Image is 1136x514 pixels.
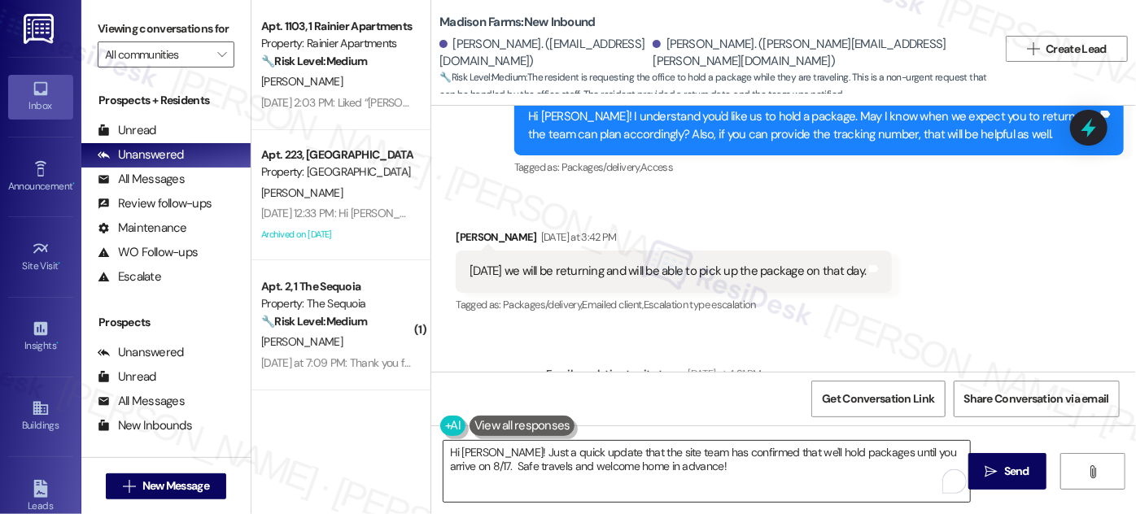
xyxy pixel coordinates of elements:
button: Create Lead [1006,36,1128,62]
div: [DATE] at 4:31 PM [684,365,762,382]
strong: 🔧 Risk Level: Medium [261,314,367,329]
div: Apt. 2, 1 The Sequoia [261,278,412,295]
span: Emailed client , [583,298,644,311]
span: Packages/delivery , [561,160,640,174]
i:  [1027,42,1039,55]
i:  [985,465,998,478]
div: Property: Rainier Apartments [261,35,412,52]
img: ResiDesk Logo [24,14,57,44]
textarea: To enrich screen reader interactions, please activate Accessibility in Grammarly extension settings [443,441,970,502]
div: Unanswered [98,146,184,163]
div: [DATE] we will be returning and will be able to pick up the package on that day. [470,263,866,280]
span: Escalation type escalation [644,298,756,311]
a: Inbox [8,75,73,119]
strong: 🔧 Risk Level: Medium [439,71,526,84]
div: Unanswered [98,344,184,361]
span: Get Conversation Link [822,390,934,407]
a: Insights • [8,315,73,359]
div: Prospects [81,314,251,331]
span: • [59,258,61,269]
div: Apt. 1103, 1 Rainier Apartments [261,18,412,35]
i:  [217,48,226,61]
span: • [72,178,75,189]
div: Hi [PERSON_NAME]! I understand you'd like us to hold a package. May I know when we expect you to ... [528,108,1098,143]
div: Maintenance [98,220,187,237]
span: Create Lead [1046,41,1107,58]
strong: 🔧 Risk Level: Medium [261,54,367,68]
a: Buildings [8,394,73,438]
span: Access [640,160,673,174]
button: Send [968,453,1047,490]
button: Share Conversation via email [954,381,1120,417]
div: Unread [98,368,156,385]
button: Get Conversation Link [811,381,945,417]
div: Tagged as: [514,155,1124,179]
span: New Message [142,477,209,494]
span: • [56,338,59,349]
a: Site Visit • [8,235,73,279]
div: WO Follow-ups [98,244,198,261]
div: Review follow-ups [98,195,212,212]
i:  [1086,465,1099,478]
span: Share Conversation via email [964,390,1109,407]
div: New Inbounds [98,417,192,434]
span: [PERSON_NAME] [261,334,343,349]
div: Tagged as: [456,293,892,316]
div: All Messages [98,171,185,188]
div: Property: [GEOGRAPHIC_DATA] [261,163,412,181]
span: : The resident is requesting the office to hold a package while they are traveling. This is a non... [439,69,998,104]
span: [PERSON_NAME] [261,185,343,200]
b: Madison Farms: New Inbound [439,14,595,31]
div: Property: The Sequoia [261,295,412,312]
div: Email escalation to site team [546,365,1065,388]
span: Packages/delivery , [503,298,582,311]
div: Prospects + Residents [81,92,251,109]
div: [PERSON_NAME]. ([PERSON_NAME][EMAIL_ADDRESS][PERSON_NAME][DOMAIN_NAME]) [653,36,985,71]
div: [DATE] 2:03 PM: Liked “[PERSON_NAME] (Rainier Apartments): You're very welcome! Please don't hesi... [261,95,1026,110]
div: Unread [98,122,156,139]
button: New Message [106,473,226,499]
div: All Messages [98,393,185,410]
div: Apt. 223, [GEOGRAPHIC_DATA] [261,146,412,163]
div: [DATE] at 3:42 PM [537,229,617,246]
div: Archived on [DATE] [260,224,413,245]
label: Viewing conversations for [98,16,234,41]
i:  [123,480,135,493]
div: [PERSON_NAME] [456,229,892,251]
input: All communities [105,41,208,68]
div: Escalate [98,268,161,285]
div: [PERSON_NAME]. ([EMAIL_ADDRESS][DOMAIN_NAME]) [439,36,649,71]
span: [PERSON_NAME] [261,74,343,89]
span: Send [1004,463,1029,480]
